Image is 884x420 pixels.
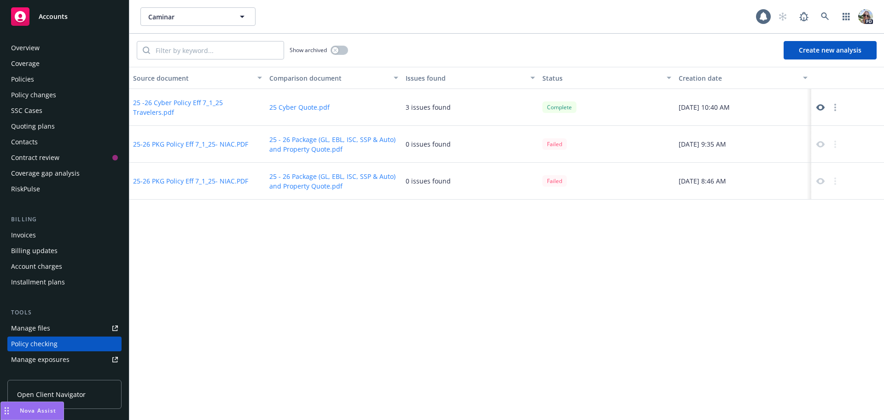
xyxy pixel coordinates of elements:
div: Issues found [406,73,524,83]
button: Caminar [140,7,256,26]
div: Quoting plans [11,119,55,134]
span: Accounts [39,13,68,20]
div: Tools [7,308,122,317]
a: Invoices [7,228,122,243]
div: Source document [133,73,252,83]
div: SSC Cases [11,103,42,118]
button: 25 - 26 Package (GL, EBL, ISC, SSP & Auto) and Property Quote.pdf [269,135,398,154]
a: Policy checking [7,337,122,351]
span: Open Client Navigator [17,390,86,399]
a: Contract review [7,150,122,165]
span: Caminar [148,12,228,22]
a: Manage certificates [7,368,122,383]
div: [DATE] 10:40 AM [675,89,811,126]
div: Creation date [679,73,797,83]
a: Switch app [837,7,855,26]
a: Search [816,7,834,26]
div: Drag to move [1,402,12,420]
button: 25-26 PKG Policy Eff 7_1_25- NIAC.PDF [133,139,248,149]
a: Policy changes [7,88,122,102]
button: Creation date [675,67,811,89]
a: Accounts [7,4,122,30]
button: 25 -26 Cyber Policy Eff 7_1_25 Travelers.pdf [133,98,262,117]
button: 25-26 PKG Policy Eff 7_1_25- NIAC.PDF [133,176,248,186]
div: RiskPulse [11,182,40,196]
div: [DATE] 9:35 AM [675,126,811,163]
a: Overview [7,41,122,55]
a: Manage files [7,321,122,336]
a: Billing updates [7,243,122,258]
div: Complete [542,101,576,113]
button: Source document [129,67,266,89]
div: Status [542,73,661,83]
a: Policies [7,72,122,87]
div: Policies [11,72,34,87]
div: Installment plans [11,275,65,290]
a: Start snowing [773,7,792,26]
button: 25 Cyber Quote.pdf [269,102,330,112]
div: 0 issues found [406,139,451,149]
a: Account charges [7,259,122,274]
div: Policy checking [11,337,58,351]
div: Manage files [11,321,50,336]
a: Manage exposures [7,352,122,367]
a: SSC Cases [7,103,122,118]
button: Nova Assist [0,402,64,420]
div: Overview [11,41,40,55]
a: Quoting plans [7,119,122,134]
button: Create new analysis [784,41,877,59]
button: Issues found [402,67,538,89]
div: Invoices [11,228,36,243]
div: Manage certificates [11,368,71,383]
div: Coverage [11,56,40,71]
div: Manage exposures [11,352,70,367]
span: Nova Assist [20,407,56,414]
div: Account charges [11,259,62,274]
div: 0 issues found [406,176,451,186]
div: Coverage gap analysis [11,166,80,181]
div: Failed [542,138,567,150]
div: Billing updates [11,243,58,258]
img: photo [858,9,873,24]
div: Failed [542,175,567,187]
div: 3 issues found [406,102,451,112]
div: [DATE] 8:46 AM [675,163,811,200]
div: Billing [7,215,122,224]
div: Contract review [11,150,59,165]
button: 25 - 26 Package (GL, EBL, ISC, SSP & Auto) and Property Quote.pdf [269,172,398,191]
a: Report a Bug [795,7,813,26]
a: RiskPulse [7,182,122,196]
div: Contacts [11,135,38,149]
button: Comparison document [266,67,402,89]
button: Status [539,67,675,89]
svg: Search [143,47,150,54]
div: Comparison document [269,73,388,83]
a: Coverage [7,56,122,71]
a: Coverage gap analysis [7,166,122,181]
a: Contacts [7,135,122,149]
input: Filter by keyword... [150,41,284,59]
a: Installment plans [7,275,122,290]
span: Show archived [290,46,327,54]
div: Policy changes [11,88,56,102]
